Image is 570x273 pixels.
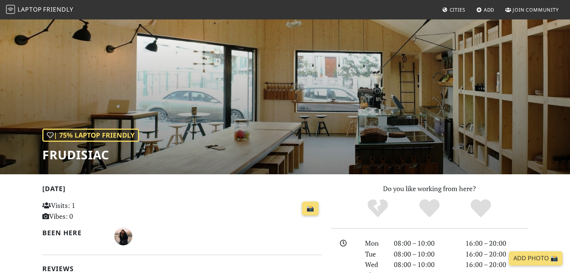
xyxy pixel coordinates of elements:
[389,238,461,249] div: 08:00 – 10:00
[404,198,455,219] div: Yes
[42,129,139,142] div: | 75% Laptop Friendly
[114,231,132,240] span: Letícia Ramalho
[6,3,73,16] a: LaptopFriendly LaptopFriendly
[502,3,562,16] a: Join Community
[389,259,461,270] div: 08:00 – 10:00
[331,183,528,194] p: Do you like working from here?
[43,5,73,13] span: Friendly
[361,259,389,270] div: Wed
[302,202,319,216] a: 📸
[513,6,559,13] span: Join Community
[461,238,533,249] div: 16:00 – 20:00
[461,249,533,260] div: 16:00 – 20:00
[352,198,404,219] div: No
[361,249,389,260] div: Tue
[42,148,139,162] h1: Frudisiac
[484,6,495,13] span: Add
[461,259,533,270] div: 16:00 – 20:00
[439,3,468,16] a: Cities
[509,251,563,266] a: Add Photo 📸
[42,265,322,273] h2: Reviews
[18,5,42,13] span: Laptop
[361,238,389,249] div: Mon
[42,229,106,237] h2: Been here
[42,200,130,222] p: Visits: 1 Vibes: 0
[114,227,132,245] img: 1383-leticia.jpg
[473,3,498,16] a: Add
[389,249,461,260] div: 08:00 – 10:00
[450,6,465,13] span: Cities
[455,198,507,219] div: Definitely!
[6,5,15,14] img: LaptopFriendly
[42,185,322,196] h2: [DATE]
